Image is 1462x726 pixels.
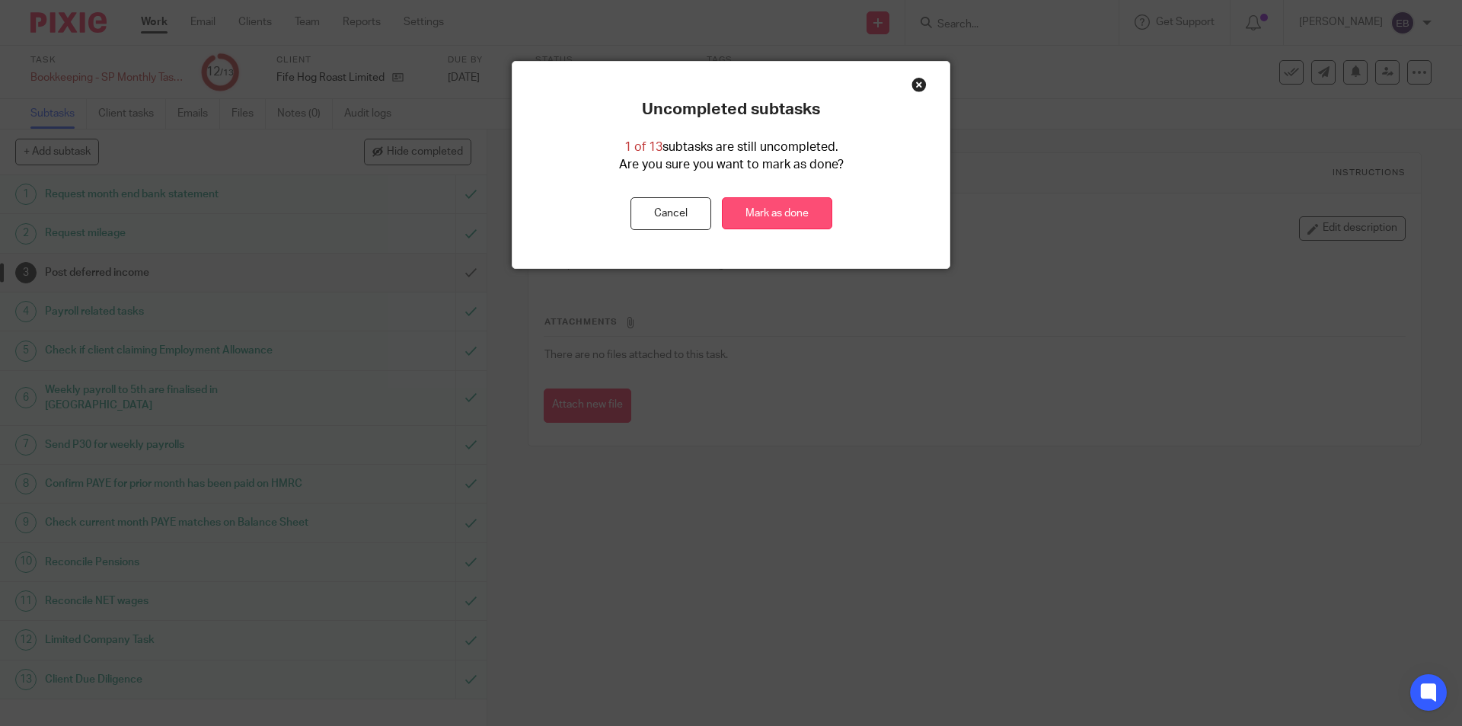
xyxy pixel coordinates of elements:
div: Close this dialog window [911,77,927,92]
p: Are you sure you want to mark as done? [619,156,844,174]
p: subtasks are still uncompleted. [624,139,838,156]
p: Uncompleted subtasks [642,100,820,120]
span: 1 of 13 [624,141,662,153]
button: Cancel [630,197,711,230]
a: Mark as done [722,197,832,230]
